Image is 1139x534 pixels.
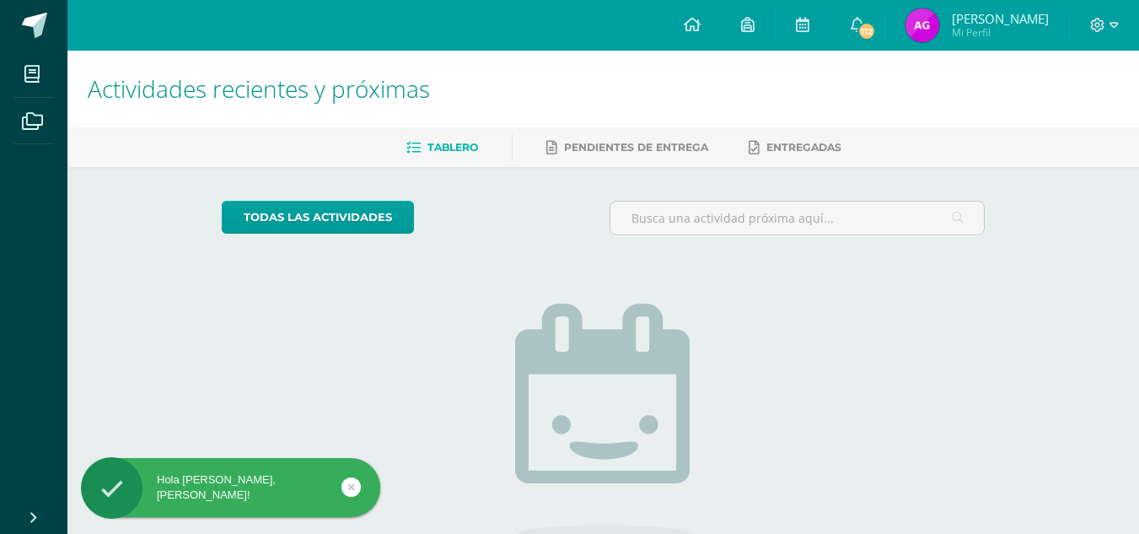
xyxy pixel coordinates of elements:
[427,141,478,154] span: Tablero
[952,25,1049,40] span: Mi Perfil
[857,22,876,40] span: 112
[222,201,414,234] a: todas las Actividades
[952,10,1049,27] span: [PERSON_NAME]
[905,8,939,42] img: 413d4f36a61cd48394eb18fa32c0b3f4.png
[88,73,430,105] span: Actividades recientes y próximas
[81,472,380,503] div: Hola [PERSON_NAME], [PERSON_NAME]!
[766,141,841,154] span: Entregadas
[546,134,708,161] a: Pendientes de entrega
[564,141,708,154] span: Pendientes de entrega
[610,202,984,235] input: Busca una actividad próxima aquí...
[406,134,478,161] a: Tablero
[749,134,841,161] a: Entregadas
